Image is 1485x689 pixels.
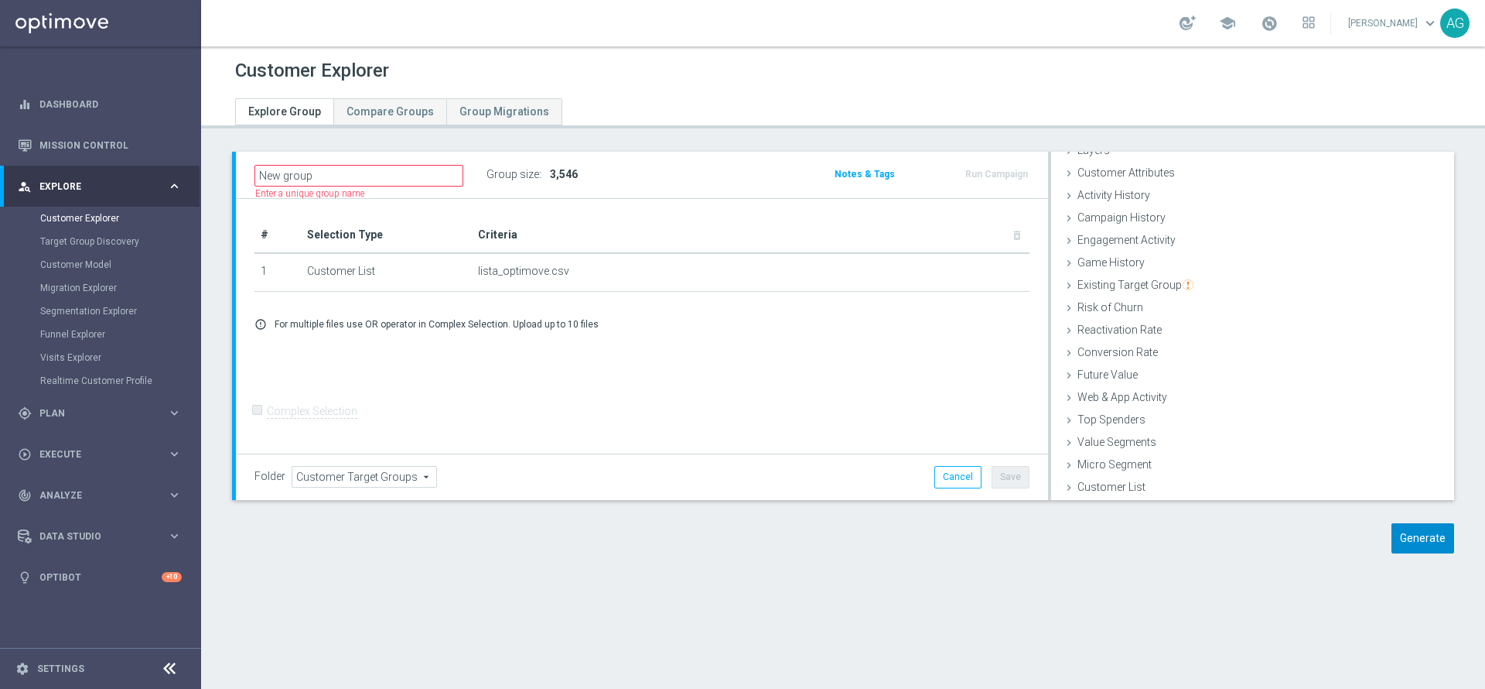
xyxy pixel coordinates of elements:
[275,318,599,331] p: For multiple files use OR operator in Complex Selection. Upload up to 10 files
[17,139,183,152] button: Mission Control
[40,235,161,248] a: Target Group Discovery
[39,557,162,598] a: Optibot
[235,60,389,82] h1: Customer Explorer
[1440,9,1470,38] div: AG
[1077,324,1162,336] span: Reactivation Rate
[167,406,182,420] i: keyboard_arrow_right
[18,447,167,461] div: Execute
[39,450,167,459] span: Execute
[301,253,471,292] td: Customer List
[267,404,357,419] label: Complex Selection
[248,105,321,118] span: Explore Group
[254,253,301,292] td: 1
[40,328,161,341] a: Funnel Explorer
[17,98,183,111] button: equalizer Dashboard
[40,375,161,387] a: Realtime Customer Profile
[459,105,549,118] span: Group Migrations
[550,168,578,180] span: 3,546
[17,407,183,420] button: gps_fixed Plan keyboard_arrow_right
[40,323,200,346] div: Funnel Explorer
[18,557,182,598] div: Optibot
[539,168,541,181] label: :
[15,662,29,676] i: settings
[255,187,364,201] label: Enter a unique group name
[1077,211,1166,224] span: Campaign History
[1391,523,1454,554] button: Generate
[167,529,182,543] i: keyboard_arrow_right
[18,180,32,194] i: person_search
[478,265,569,278] span: lista_optimove.csv
[39,125,182,166] a: Mission Control
[1077,458,1152,471] span: Micro Segment
[40,212,161,225] a: Customer Explorer
[18,180,167,194] div: Explore
[1077,346,1158,358] span: Conversion Rate
[39,409,167,418] span: Plan
[40,346,200,369] div: Visits Explorer
[1422,15,1439,32] span: keyboard_arrow_down
[254,165,463,187] input: Enter a name for this target group
[17,448,183,461] button: play_circle_outline Execute keyboard_arrow_right
[40,369,200,392] div: Realtime Customer Profile
[40,351,161,364] a: Visits Explorer
[17,180,183,193] button: person_search Explore keyboard_arrow_right
[1077,301,1143,314] span: Risk of Churn
[162,572,182,582] div: +10
[1077,189,1150,201] span: Activity History
[40,282,161,294] a: Migration Explorer
[18,488,32,502] i: track_changes
[39,532,167,541] span: Data Studio
[346,105,434,118] span: Compare Groups
[254,318,267,331] i: error_outline
[1077,368,1138,381] span: Future Value
[40,300,200,323] div: Segmentation Explorer
[17,489,183,502] button: track_changes Analyze keyboard_arrow_right
[167,488,182,502] i: keyboard_arrow_right
[1347,12,1440,35] a: [PERSON_NAME]keyboard_arrow_down
[478,228,517,241] span: Criteria
[934,466,981,488] button: Cancel
[235,98,562,125] ul: Tabs
[1077,413,1145,426] span: Top Spenders
[1219,15,1236,32] span: school
[1077,481,1145,493] span: Customer List
[18,530,167,543] div: Data Studio
[1077,436,1156,448] span: Value Segments
[18,571,32,584] i: lightbulb
[37,664,84,674] a: Settings
[40,207,200,230] div: Customer Explorer
[40,230,200,253] div: Target Group Discovery
[1077,234,1176,246] span: Engagement Activity
[1077,144,1110,156] span: Layers
[833,166,896,183] button: Notes & Tags
[254,470,285,483] label: Folder
[167,447,182,461] i: keyboard_arrow_right
[1077,166,1175,179] span: Customer Attributes
[39,84,182,125] a: Dashboard
[39,491,167,500] span: Analyze
[301,218,471,253] th: Selection Type
[1077,256,1145,269] span: Game History
[17,571,183,584] button: lightbulb Optibot +10
[254,218,301,253] th: #
[167,179,182,194] i: keyboard_arrow_right
[18,406,167,420] div: Plan
[39,182,167,191] span: Explore
[40,253,200,276] div: Customer Model
[992,466,1029,488] button: Save
[18,98,32,111] i: equalizer
[17,530,183,543] button: Data Studio keyboard_arrow_right
[40,276,200,300] div: Migration Explorer
[1077,391,1167,403] span: Web & App Activity
[18,84,182,125] div: Dashboard
[18,125,182,166] div: Mission Control
[18,488,167,502] div: Analyze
